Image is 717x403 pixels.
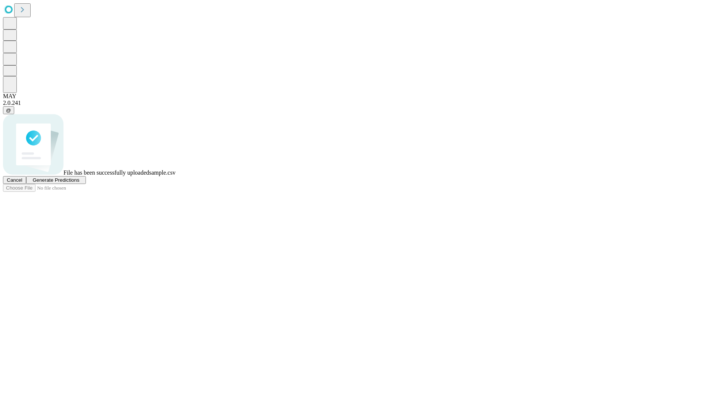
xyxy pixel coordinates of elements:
span: sample.csv [149,169,176,176]
button: Generate Predictions [26,176,86,184]
button: @ [3,106,14,114]
span: Cancel [7,177,22,183]
span: Generate Predictions [32,177,79,183]
span: @ [6,107,11,113]
div: MAY [3,93,714,100]
div: 2.0.241 [3,100,714,106]
span: File has been successfully uploaded [63,169,149,176]
button: Cancel [3,176,26,184]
